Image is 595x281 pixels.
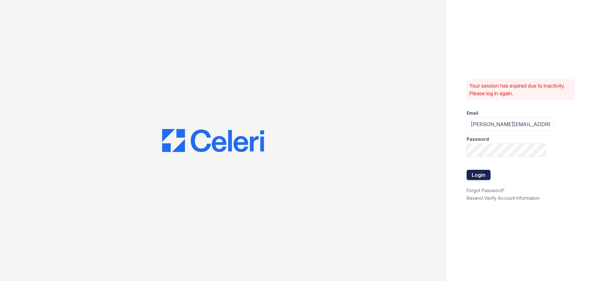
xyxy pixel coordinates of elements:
a: Forgot Password? [467,188,505,193]
p: Your session has expired due to inactivity. Please log in again. [469,82,572,97]
a: Resend Verify Account Information [467,195,540,201]
label: Password [467,136,489,142]
label: Email [467,110,478,116]
img: CE_Logo_Blue-a8612792a0a2168367f1c8372b55b34899dd931a85d93a1a3d3e32e68fde9ad4.png [162,129,264,152]
button: Login [467,170,491,180]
